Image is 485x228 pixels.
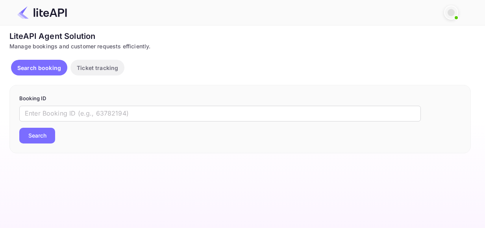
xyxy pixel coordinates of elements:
[9,30,471,42] div: LiteAPI Agent Solution
[17,6,67,19] img: LiteAPI Logo
[9,42,471,50] div: Manage bookings and customer requests efficiently.
[19,128,55,143] button: Search
[19,95,461,103] p: Booking ID
[77,64,118,72] p: Ticket tracking
[17,64,61,72] p: Search booking
[19,106,421,121] input: Enter Booking ID (e.g., 63782194)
